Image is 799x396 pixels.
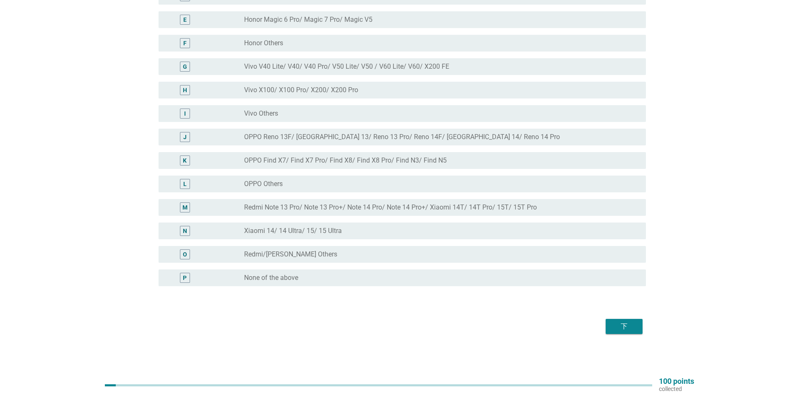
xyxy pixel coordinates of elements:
[244,86,358,94] label: Vivo X100/ X100 Pro/ X200/ X200 Pro
[612,321,636,331] div: 下
[659,385,694,393] p: collected
[606,319,643,334] button: 下
[244,274,298,282] label: None of the above
[183,250,187,259] div: O
[183,16,187,24] div: E
[183,274,187,282] div: P
[244,180,283,188] label: OPPO Others
[244,156,447,165] label: OPPO Find X7/ Find X7 Pro/ Find X8/ Find X8 Pro/ Find N3/ Find N5
[183,86,187,95] div: H
[244,62,449,71] label: Vivo V40 Lite/ V40/ V40 Pro/ V50 Lite/ V50 / V60 Lite/ V60/ X200 FE
[183,39,187,48] div: F
[182,203,187,212] div: M
[244,250,337,259] label: Redmi/[PERSON_NAME] Others
[659,378,694,385] p: 100 points
[244,16,372,24] label: Honor Magic 6 Pro/ Magic 7 Pro/ Magic V5
[244,133,560,141] label: OPPO Reno 13F/ [GEOGRAPHIC_DATA] 13/ Reno 13 Pro/ Reno 14F/ [GEOGRAPHIC_DATA] 14/ Reno 14 Pro
[183,133,187,142] div: J
[183,180,187,189] div: L
[183,62,187,71] div: G
[244,203,537,212] label: Redmi Note 13 Pro/ Note 13 Pro+/ Note 14 Pro/ Note 14 Pro+/ Xiaomi 14T/ 14T Pro/ 15T/ 15T Pro
[244,109,278,118] label: Vivo Others
[184,109,186,118] div: I
[183,227,187,236] div: N
[183,156,187,165] div: K
[244,39,283,47] label: Honor Others
[244,227,342,235] label: Xiaomi 14/ 14 Ultra/ 15/ 15 Ultra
